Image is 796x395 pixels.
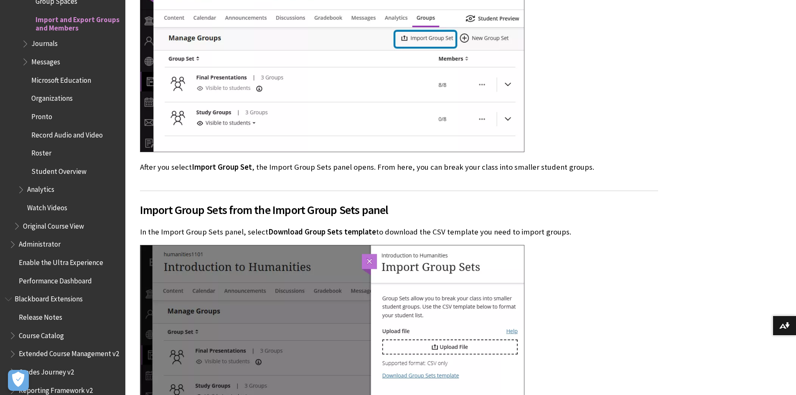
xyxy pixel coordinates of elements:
[19,365,74,376] span: Grades Journey v2
[36,13,120,32] span: Import and Export Groups and Members
[268,227,376,237] span: Download Group Sets template
[31,73,91,84] span: Microsoft Education
[19,274,92,285] span: Performance Dashboard
[140,227,658,237] p: In the Import Group Sets panel, select to download the CSV template you need to import groups.
[23,219,84,230] span: Original Course View
[140,201,658,219] span: Import Group Sets from the Import Group Sets panel
[19,383,93,395] span: Reporting Framework v2
[192,162,252,172] span: Import Group Set
[31,128,103,139] span: Record Audio and Video
[31,91,73,102] span: Organizations
[19,310,62,321] span: Release Notes
[27,183,54,194] span: Analytics
[19,347,119,358] span: Extended Course Management v2
[31,55,60,66] span: Messages
[19,329,64,340] span: Course Catalog
[31,37,58,48] span: Journals
[8,370,29,391] button: Open Preferences
[31,146,51,157] span: Roster
[31,110,52,121] span: Pronto
[19,237,61,249] span: Administrator
[140,162,658,173] p: After you select , the Import Group Sets panel opens. From here, you can break your class into sm...
[27,201,67,212] span: Watch Videos
[15,292,83,303] span: Blackboard Extensions
[31,164,86,176] span: Student Overview
[19,255,103,267] span: Enable the Ultra Experience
